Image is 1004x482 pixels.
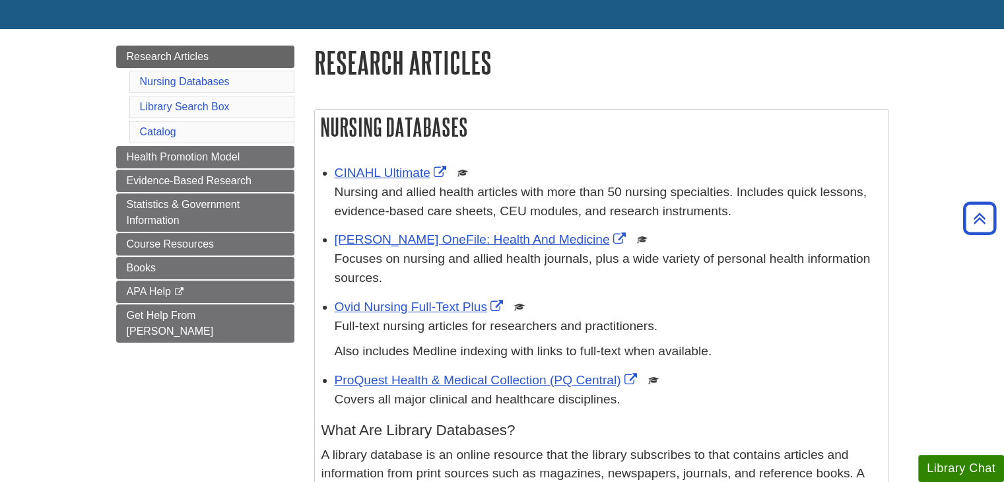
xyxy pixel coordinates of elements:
p: Also includes Medline indexing with links to full-text when available. [335,342,881,361]
a: Health Promotion Model [116,146,294,168]
span: Course Resources [127,238,215,250]
h4: What Are Library Databases? [321,423,881,439]
a: Link opens in new window [335,166,450,180]
a: Research Articles [116,46,294,68]
a: Link opens in new window [335,300,506,314]
span: Statistics & Government Information [127,199,240,226]
a: Library Search Box [140,101,230,112]
a: Link opens in new window [335,373,640,387]
span: APA Help [127,286,171,297]
p: Nursing and allied health articles with more than 50 nursing specialties. Includes quick lessons,... [335,183,881,221]
span: Get Help From [PERSON_NAME] [127,310,214,337]
div: Guide Page Menu [116,46,294,343]
img: Scholarly or Peer Reviewed [648,375,659,386]
a: Nursing Databases [140,76,230,87]
span: Research Articles [127,51,209,62]
img: Scholarly or Peer Reviewed [457,168,468,178]
img: Scholarly or Peer Reviewed [637,234,648,245]
button: Library Chat [918,455,1004,482]
span: Health Promotion Model [127,151,240,162]
a: Statistics & Government Information [116,193,294,232]
a: Books [116,257,294,279]
a: Get Help From [PERSON_NAME] [116,304,294,343]
span: Evidence-Based Research [127,175,251,186]
a: Course Resources [116,233,294,256]
a: Evidence-Based Research [116,170,294,192]
a: Back to Top [958,209,1001,227]
p: Full-text nursing articles for researchers and practitioners. [335,317,881,336]
i: This link opens in a new window [174,288,185,296]
a: APA Help [116,281,294,303]
span: Books [127,262,156,273]
p: Focuses on nursing and allied health journals, plus a wide variety of personal health information... [335,250,881,288]
a: Catalog [140,126,176,137]
h2: Nursing Databases [315,110,888,145]
img: Scholarly or Peer Reviewed [514,302,525,312]
a: Link opens in new window [335,232,629,246]
h1: Research Articles [314,46,888,79]
p: Covers all major clinical and healthcare disciplines. [335,390,881,409]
